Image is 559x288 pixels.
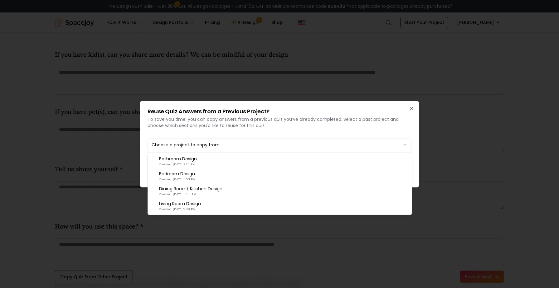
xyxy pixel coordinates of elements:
small: Created: [DATE] 6:50 PM [159,192,196,197]
small: Created: [DATE] 2:30 PM [159,207,196,212]
small: Created: [DATE] 7:30 PM [159,162,195,167]
small: Created: [DATE] 11:53 PM [159,177,196,182]
span: Bedroom Design [159,171,196,182]
span: Dining Room/ Kitchen Design [159,186,222,197]
span: Bathroom Design [159,156,197,167]
span: Living Room Design [159,201,201,212]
